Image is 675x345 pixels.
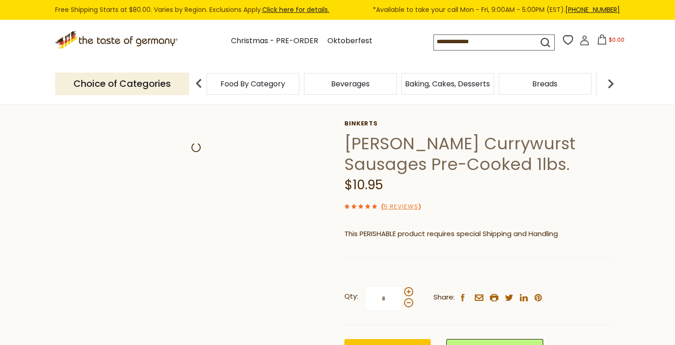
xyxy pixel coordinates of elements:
a: 5 Reviews [384,202,418,212]
a: Food By Category [220,80,285,87]
strong: Qty: [344,291,358,302]
h1: [PERSON_NAME] Currywurst Sausages Pre-Cooked 1lbs. [344,133,613,175]
a: Christmas - PRE-ORDER [231,35,318,47]
a: Binkerts [344,120,613,127]
span: $10.95 [344,176,383,194]
button: $0.00 [591,34,630,48]
a: Oktoberfest [327,35,372,47]
div: Free Shipping Starts at $80.00. Varies by Region. Exclusions Apply. [55,5,620,15]
img: next arrow [602,74,620,93]
a: Baking, Cakes, Desserts [405,80,490,87]
p: Choice of Categories [55,73,189,95]
span: $0.00 [609,36,624,44]
li: We will ship this product in heat-protective packaging and ice. [353,247,613,258]
a: Breads [532,80,557,87]
p: This PERISHABLE product requires special Shipping and Handling [344,228,613,240]
a: [PHONE_NUMBER] [565,5,620,14]
img: previous arrow [190,74,208,93]
a: Click here for details. [262,5,329,14]
input: Qty: [365,286,402,311]
span: *Available to take your call Mon - Fri, 9:00AM - 5:00PM (EST). [373,5,620,15]
a: Beverages [331,80,370,87]
span: ( ) [381,202,421,211]
span: Share: [433,292,455,303]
